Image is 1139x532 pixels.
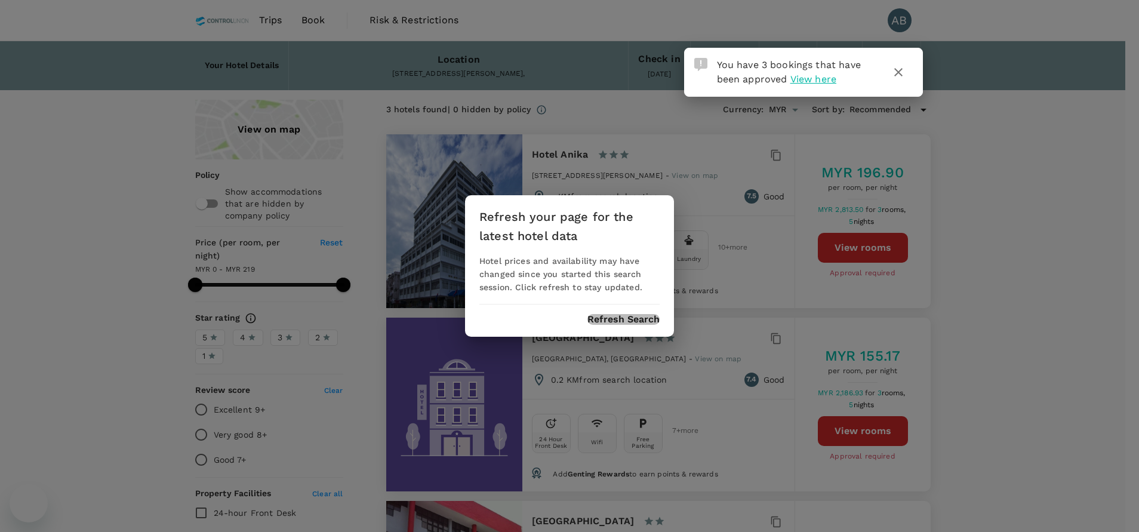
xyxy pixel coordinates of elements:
button: Refresh Search [587,314,660,325]
b: Refresh your page for the latest hotel data [479,210,633,243]
div: Hotel prices and availability may have changed since you started this search session. Click refre... [479,255,660,294]
span: You have 3 bookings that have been approved [717,59,861,85]
img: Approval [694,58,707,71]
span: View here [790,73,836,85]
